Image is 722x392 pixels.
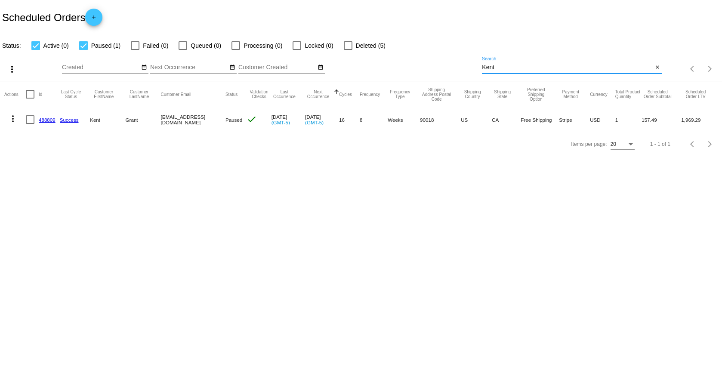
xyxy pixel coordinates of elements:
[420,107,461,132] mat-cell: 90018
[339,107,360,132] mat-cell: 16
[4,81,26,107] mat-header-cell: Actions
[642,90,673,99] button: Change sorting for Subtotal
[225,92,238,97] button: Change sorting for Status
[482,64,653,71] input: Search
[360,107,388,132] mat-cell: 8
[60,90,82,99] button: Change sorting for LastProcessingCycleId
[461,90,484,99] button: Change sorting for ShippingCountry
[356,40,386,51] span: Deleted (5)
[653,63,662,72] button: Clear
[360,92,380,97] button: Change sorting for Frequency
[39,117,56,123] a: 488809
[339,92,352,97] button: Change sorting for Cycles
[420,87,453,102] button: Change sorting for ShippingPostcode
[238,64,316,71] input: Customer Created
[91,40,120,51] span: Paused (1)
[150,64,228,71] input: Next Occurrence
[247,114,257,124] mat-icon: check
[305,107,339,132] mat-cell: [DATE]
[615,81,642,107] mat-header-cell: Total Product Quantity
[318,64,324,71] mat-icon: date_range
[225,117,242,123] span: Paused
[461,107,492,132] mat-cell: US
[90,107,125,132] mat-cell: Kent
[701,136,719,153] button: Next page
[39,92,42,97] button: Change sorting for Id
[305,120,324,125] a: (GMT-5)
[521,107,559,132] mat-cell: Free Shipping
[160,107,225,132] mat-cell: [EMAIL_ADDRESS][DOMAIN_NAME]
[611,141,616,147] span: 20
[62,64,139,71] input: Created
[650,141,670,147] div: 1 - 1 of 1
[681,107,718,132] mat-cell: 1,969.29
[305,90,331,99] button: Change sorting for NextOccurrenceUtc
[90,90,117,99] button: Change sorting for CustomerFirstName
[684,60,701,77] button: Previous page
[2,9,102,26] h2: Scheduled Orders
[143,40,168,51] span: Failed (0)
[521,87,551,102] button: Change sorting for PreferredShippingOption
[615,107,642,132] mat-cell: 1
[684,136,701,153] button: Previous page
[160,92,191,97] button: Change sorting for CustomerEmail
[492,90,513,99] button: Change sorting for ShippingState
[126,107,161,132] mat-cell: Grant
[559,90,582,99] button: Change sorting for PaymentMethod.Type
[681,90,710,99] button: Change sorting for LifetimeValue
[701,60,719,77] button: Next page
[590,92,608,97] button: Change sorting for CurrencyIso
[272,90,297,99] button: Change sorting for LastOccurrenceUtc
[8,114,18,124] mat-icon: more_vert
[2,42,21,49] span: Status:
[571,141,607,147] div: Items per page:
[272,120,290,125] a: (GMT-5)
[43,40,69,51] span: Active (0)
[272,107,305,132] mat-cell: [DATE]
[590,107,615,132] mat-cell: USD
[388,90,412,99] button: Change sorting for FrequencyType
[89,14,99,25] mat-icon: add
[191,40,221,51] span: Queued (0)
[247,81,272,107] mat-header-cell: Validation Checks
[7,64,17,74] mat-icon: more_vert
[654,64,660,71] mat-icon: close
[559,107,590,132] mat-cell: Stripe
[141,64,147,71] mat-icon: date_range
[126,90,153,99] button: Change sorting for CustomerLastName
[244,40,282,51] span: Processing (0)
[229,64,235,71] mat-icon: date_range
[642,107,681,132] mat-cell: 157.49
[611,142,635,148] mat-select: Items per page:
[305,40,333,51] span: Locked (0)
[492,107,521,132] mat-cell: CA
[388,107,420,132] mat-cell: Weeks
[60,117,79,123] a: Success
